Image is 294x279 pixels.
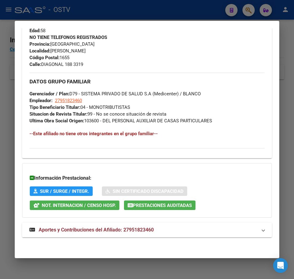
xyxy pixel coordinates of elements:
[29,28,41,33] strong: Edad:
[30,186,93,196] button: SUR / SURGE / INTEGR.
[124,201,195,210] button: Prestaciones Auditadas
[29,98,52,103] strong: Empleador:
[29,111,166,117] span: 99 - No se conoce situación de revista
[29,48,86,54] span: [PERSON_NAME]
[29,118,84,124] strong: Ultima Obra Social Origen:
[29,35,107,40] strong: NO TIENE TELEFONOS REGISTRADOS
[29,41,50,47] strong: Provincia:
[29,111,87,117] strong: Situacion de Revista Titular:
[29,91,201,97] span: D79 - SISTEMA PRIVADO DE SALUD S.A (Medicenter) / BLANCO
[29,105,130,110] span: 04 - MONOTRIBUTISTAS
[30,201,119,210] button: Not. Internacion / Censo Hosp.
[29,28,45,33] span: 58
[29,78,265,85] h3: DATOS GRUPO FAMILIAR
[39,227,154,233] span: Aportes y Contribuciones del Afiliado: 27951823460
[273,258,288,273] div: Open Intercom Messenger
[29,118,212,124] span: 103600 - DEL PERSONAL AUXILIAR DE CASAS PARTICULARES
[133,203,192,208] span: Prestaciones Auditadas
[42,203,116,208] span: Not. Internacion / Censo Hosp.
[29,41,95,47] span: [GEOGRAPHIC_DATA]
[40,189,89,194] span: SUR / SURGE / INTEGR.
[29,91,69,97] strong: Gerenciador / Plan:
[55,98,82,103] span: 27951823460
[29,48,50,54] strong: Localidad:
[29,55,60,60] strong: Código Postal:
[29,62,83,67] span: DIAGONAL 188 3319
[102,186,187,196] button: Sin Certificado Discapacidad
[29,62,41,67] strong: Calle:
[29,130,265,137] h4: --Este afiliado no tiene otros integrantes en el grupo familiar--
[22,223,272,237] mat-expansion-panel-header: Aportes y Contribuciones del Afiliado: 27951823460
[29,105,80,110] strong: Tipo Beneficiario Titular:
[29,55,69,60] span: 1655
[30,174,264,182] h3: Información Prestacional:
[113,189,184,194] span: Sin Certificado Discapacidad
